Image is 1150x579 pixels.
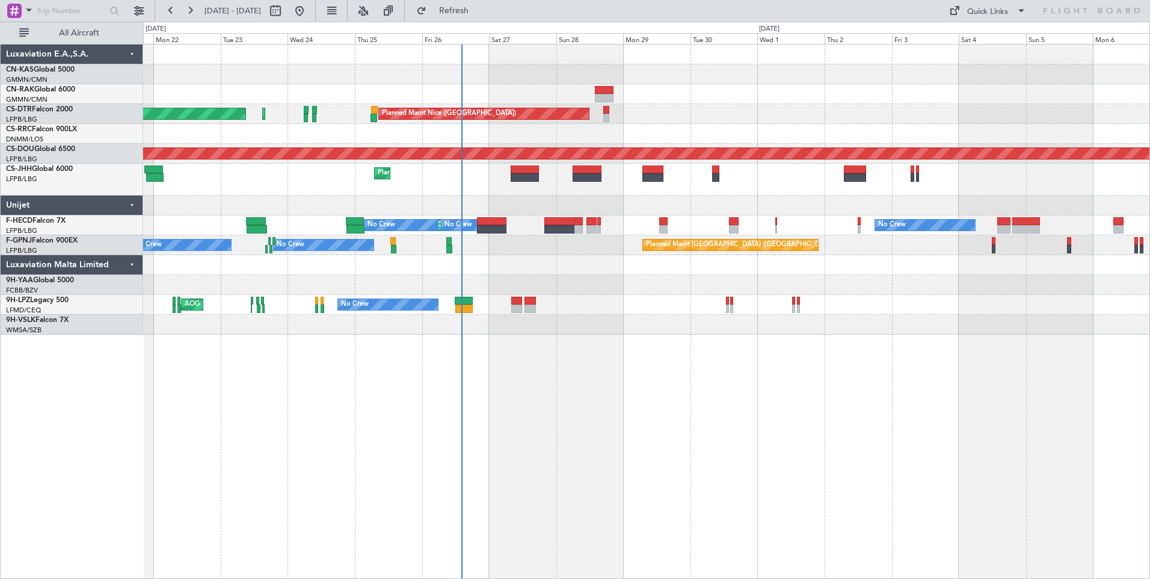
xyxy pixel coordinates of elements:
a: CN-KASGlobal 5000 [6,66,75,73]
span: F-GPNJ [6,237,32,244]
a: CS-DTRFalcon 2000 [6,106,73,113]
div: No Crew [444,216,472,234]
a: LFPB/LBG [6,226,37,235]
span: F-HECD [6,217,32,224]
a: GMMN/CMN [6,95,48,104]
div: No Crew [878,216,906,234]
div: [DATE] [759,24,779,34]
div: Wed 1 [757,33,825,44]
a: GMMN/CMN [6,75,48,84]
div: Quick Links [967,6,1008,18]
span: 9H-LPZ [6,297,30,304]
a: LFPB/LBG [6,175,37,184]
button: All Aircraft [13,23,131,43]
a: WMSA/SZB [6,326,42,335]
span: 9H-YAA [6,277,33,284]
div: Thu 25 [355,33,422,44]
a: CS-RRCFalcon 900LX [6,126,77,133]
div: Wed 24 [287,33,355,44]
div: [DATE] [146,24,166,34]
span: CS-DOU [6,146,34,153]
a: 9H-LPZLegacy 500 [6,297,69,304]
a: LFPB/LBG [6,155,37,164]
a: 9H-VSLKFalcon 7X [6,317,69,324]
span: Refresh [429,7,479,15]
div: No Crew [134,236,162,254]
div: Sat 4 [959,33,1026,44]
div: Tue 23 [221,33,288,44]
button: Refresh [411,1,483,20]
a: DNMM/LOS [6,135,43,144]
div: AOG Maint Cannes (Mandelieu) [185,296,281,314]
a: CS-DOUGlobal 6500 [6,146,75,153]
div: Planned Maint [GEOGRAPHIC_DATA] ([GEOGRAPHIC_DATA]) [378,164,567,182]
div: Planned Maint [GEOGRAPHIC_DATA] ([GEOGRAPHIC_DATA]) [646,236,835,254]
div: Mon 22 [153,33,221,44]
div: Sat 27 [489,33,556,44]
a: LFMD/CEQ [6,306,41,315]
div: Tue 30 [690,33,758,44]
span: CS-DTR [6,106,32,113]
span: [DATE] - [DATE] [204,5,261,16]
span: CS-RRC [6,126,32,133]
span: CS-JHH [6,166,32,173]
input: Trip Number [37,2,106,20]
a: 9H-YAAGlobal 5000 [6,277,74,284]
div: Sun 5 [1026,33,1093,44]
div: Mon 29 [623,33,690,44]
span: All Aircraft [31,29,127,37]
span: 9H-VSLK [6,317,35,324]
div: Planned Maint Nice ([GEOGRAPHIC_DATA]) [382,105,516,123]
a: F-GPNJFalcon 900EX [6,237,78,244]
span: CN-KAS [6,66,34,73]
div: No Crew [277,236,304,254]
div: Fri 3 [892,33,959,44]
a: CN-RAKGlobal 6000 [6,86,75,93]
a: FCBB/BZV [6,286,38,295]
a: LFPB/LBG [6,115,37,124]
span: CN-RAK [6,86,34,93]
button: Quick Links [943,1,1032,20]
a: LFPB/LBG [6,246,37,255]
a: F-HECDFalcon 7X [6,217,66,224]
a: CS-JHHGlobal 6000 [6,166,73,173]
div: Sun 28 [556,33,624,44]
div: No Crew [367,216,395,234]
div: Fri 26 [422,33,490,44]
div: No Crew [341,296,369,314]
div: Thu 2 [825,33,892,44]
